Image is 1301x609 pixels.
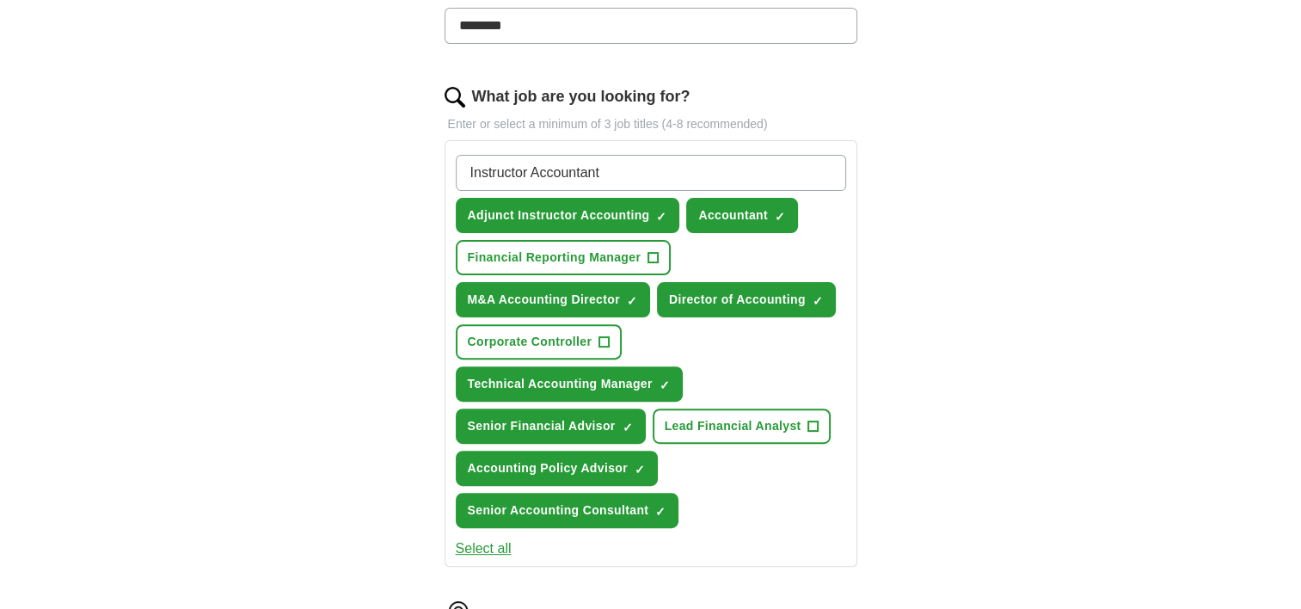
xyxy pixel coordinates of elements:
span: Senior Accounting Consultant [468,501,649,520]
span: Adjunct Instructor Accounting [468,206,650,225]
button: Corporate Controller [456,324,623,360]
button: Financial Reporting Manager [456,240,672,275]
button: Accountant✓ [686,198,798,233]
span: ✓ [635,463,645,477]
span: ✓ [623,421,633,434]
button: Lead Financial Analyst [653,409,832,444]
button: Director of Accounting✓ [657,282,836,317]
span: M&A Accounting Director [468,291,620,309]
span: Lead Financial Analyst [665,417,801,435]
span: Financial Reporting Manager [468,249,641,267]
span: Director of Accounting [669,291,806,309]
p: Enter or select a minimum of 3 job titles (4-8 recommended) [445,115,857,133]
button: Technical Accounting Manager✓ [456,366,683,402]
span: ✓ [813,294,823,308]
button: Senior Accounting Consultant✓ [456,493,679,528]
span: Technical Accounting Manager [468,375,653,393]
button: Accounting Policy Advisor✓ [456,451,658,486]
button: Adjunct Instructor Accounting✓ [456,198,680,233]
button: Senior Financial Advisor✓ [456,409,646,444]
label: What job are you looking for? [472,85,690,108]
input: Type a job title and press enter [456,155,846,191]
span: ✓ [655,505,666,519]
img: search.png [445,87,465,108]
span: ✓ [660,378,670,392]
span: ✓ [775,210,785,224]
button: Select all [456,538,512,559]
span: Corporate Controller [468,333,592,351]
span: Accountant [698,206,768,225]
button: M&A Accounting Director✓ [456,282,650,317]
span: ✓ [627,294,637,308]
span: Accounting Policy Advisor [468,459,628,477]
span: Senior Financial Advisor [468,417,616,435]
span: ✓ [656,210,666,224]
